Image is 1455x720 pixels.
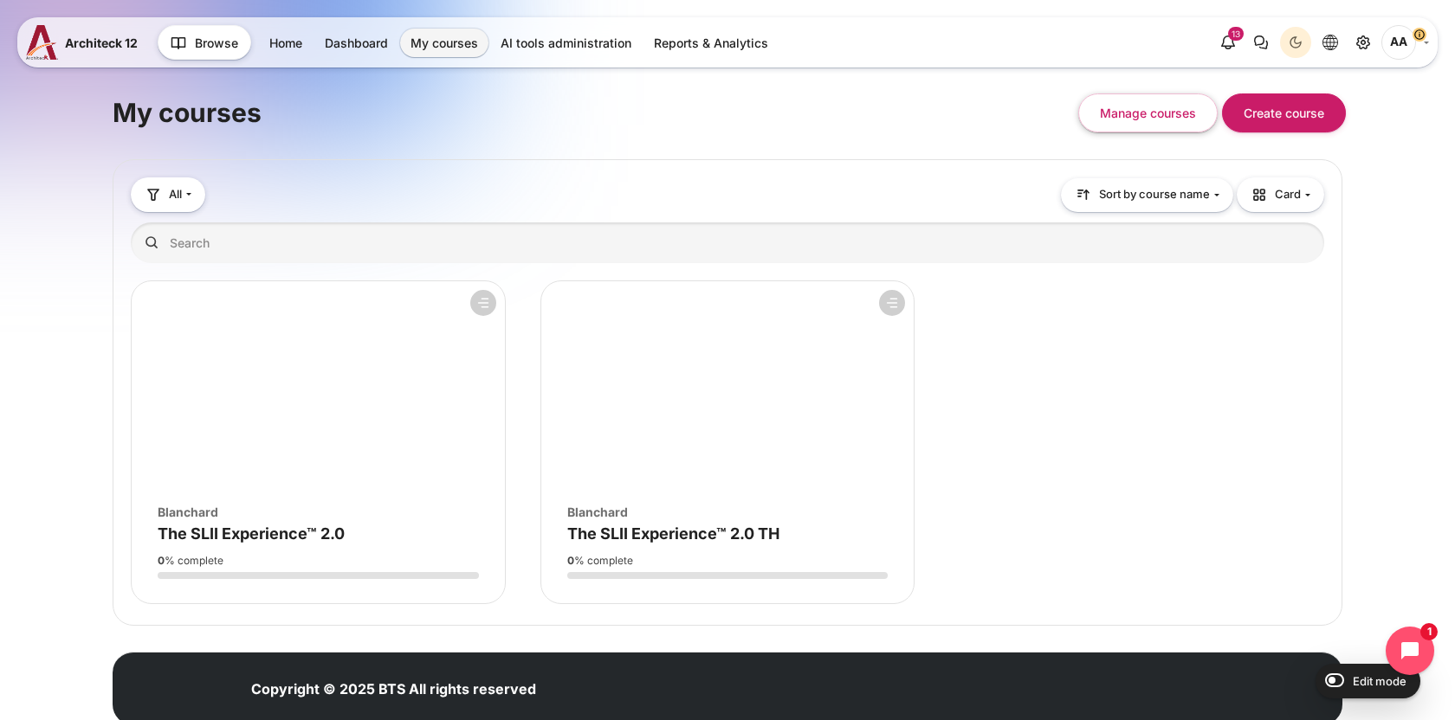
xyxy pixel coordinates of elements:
[158,524,345,543] a: The SLII Experience™ 2.0
[195,34,238,52] span: Browse
[1283,29,1309,55] div: Dark Mode
[1222,93,1346,132] button: Create course
[490,29,642,57] a: AI tools administration
[1228,27,1244,41] div: 13
[26,25,145,60] a: A12 A12 Architeck 12
[1381,25,1429,60] a: User menu
[1245,27,1277,58] button: There are 0 unread conversations
[567,554,574,567] strong: 0
[1237,177,1324,212] button: Display drop-down menu
[26,25,58,60] img: A12
[1315,27,1346,58] button: Languages
[1212,27,1244,58] div: Show notification window with 13 new notifications
[131,177,205,211] button: Grouping drop-down menu
[1078,93,1218,132] button: Manage courses
[314,29,398,57] a: Dashboard
[158,503,479,521] div: Blanchard
[251,680,536,697] strong: Copyright © 2025 BTS All rights reserved
[567,503,889,521] div: Blanchard
[400,29,488,57] a: My courses
[259,29,313,57] a: Home
[1280,27,1311,58] button: Light Mode Dark Mode
[113,159,1342,626] section: Course overview
[131,177,1324,267] div: Course overview controls
[643,29,779,57] a: Reports & Analytics
[169,186,182,203] span: All
[131,222,1324,263] input: Search
[1353,674,1406,688] span: Edit mode
[1381,25,1416,60] span: Aum Aum
[1251,186,1301,203] span: Card
[158,553,479,569] div: % complete
[158,554,165,567] strong: 0
[567,553,889,569] div: % complete
[1061,178,1233,212] button: Sorting drop-down menu
[1099,186,1210,203] span: Sort by course name
[567,524,779,543] a: The SLII Experience™ 2.0 TH
[1348,27,1379,58] a: Site administration
[113,50,1342,626] section: Content
[113,96,262,130] h1: My courses
[158,25,251,60] button: Browse
[65,34,138,52] span: Architeck 12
